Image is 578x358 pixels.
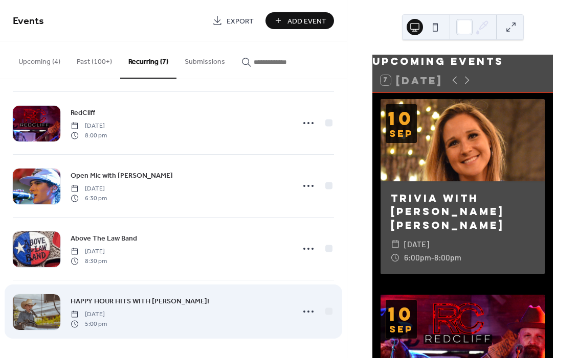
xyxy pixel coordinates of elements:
button: Upcoming (4) [10,41,69,78]
span: 8:00 pm [71,131,107,140]
a: Open Mic with [PERSON_NAME] [71,170,173,181]
span: [DATE] [71,184,107,194]
span: HAPPY HOUR HITS WITH [PERSON_NAME]! [71,296,209,307]
span: 8:30 pm [71,256,107,266]
span: Add Event [287,16,326,27]
div: Upcoming events [372,55,553,68]
div: 10 [388,110,414,127]
span: Export [227,16,254,27]
span: Open Mic with [PERSON_NAME] [71,171,173,181]
a: RedCliff [71,107,95,118]
div: ​ [391,251,400,264]
span: 8:00pm [434,251,461,264]
button: Recurring (7) [120,41,176,79]
span: [DATE] [71,247,107,256]
button: Add Event [265,12,334,29]
span: 6:30 pm [71,194,107,203]
a: Export [205,12,261,29]
span: [DATE] [71,310,107,319]
span: 6:00pm [404,251,431,264]
span: - [431,251,434,264]
div: Sep [389,325,413,333]
button: Submissions [176,41,233,78]
a: HAPPY HOUR HITS WITH [PERSON_NAME]! [71,295,209,307]
button: Past (100+) [69,41,120,78]
span: [DATE] [404,237,429,251]
span: RedCliff [71,108,95,118]
span: Above The Law Band [71,233,137,244]
div: Sep [389,129,413,138]
div: Trivia with [PERSON_NAME] [PERSON_NAME] [381,192,545,232]
span: 5:00 pm [71,319,107,328]
span: Events [13,11,44,31]
span: [DATE] [71,122,107,131]
div: 10 [388,305,414,322]
div: ​ [391,237,400,251]
a: Above The Law Band [71,232,137,244]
